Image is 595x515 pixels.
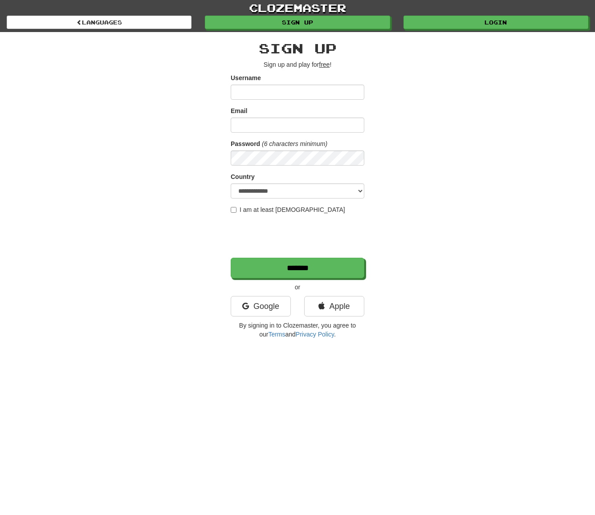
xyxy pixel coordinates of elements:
label: Username [231,73,261,82]
a: Apple [304,296,364,316]
a: Sign up [205,16,390,29]
a: Terms [268,331,285,338]
label: Country [231,172,255,181]
a: Login [403,16,588,29]
em: (6 characters minimum) [262,140,327,147]
label: Password [231,139,260,148]
h2: Sign up [231,41,364,56]
label: Email [231,106,247,115]
p: By signing in to Clozemaster, you agree to our and . [231,321,364,339]
input: I am at least [DEMOGRAPHIC_DATA] [231,207,236,213]
p: Sign up and play for ! [231,60,364,69]
a: Google [231,296,291,316]
u: free [319,61,330,68]
label: I am at least [DEMOGRAPHIC_DATA] [231,205,345,214]
iframe: reCAPTCHA [231,219,366,253]
a: Privacy Policy [296,331,334,338]
a: Languages [7,16,192,29]
p: or [231,283,364,292]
